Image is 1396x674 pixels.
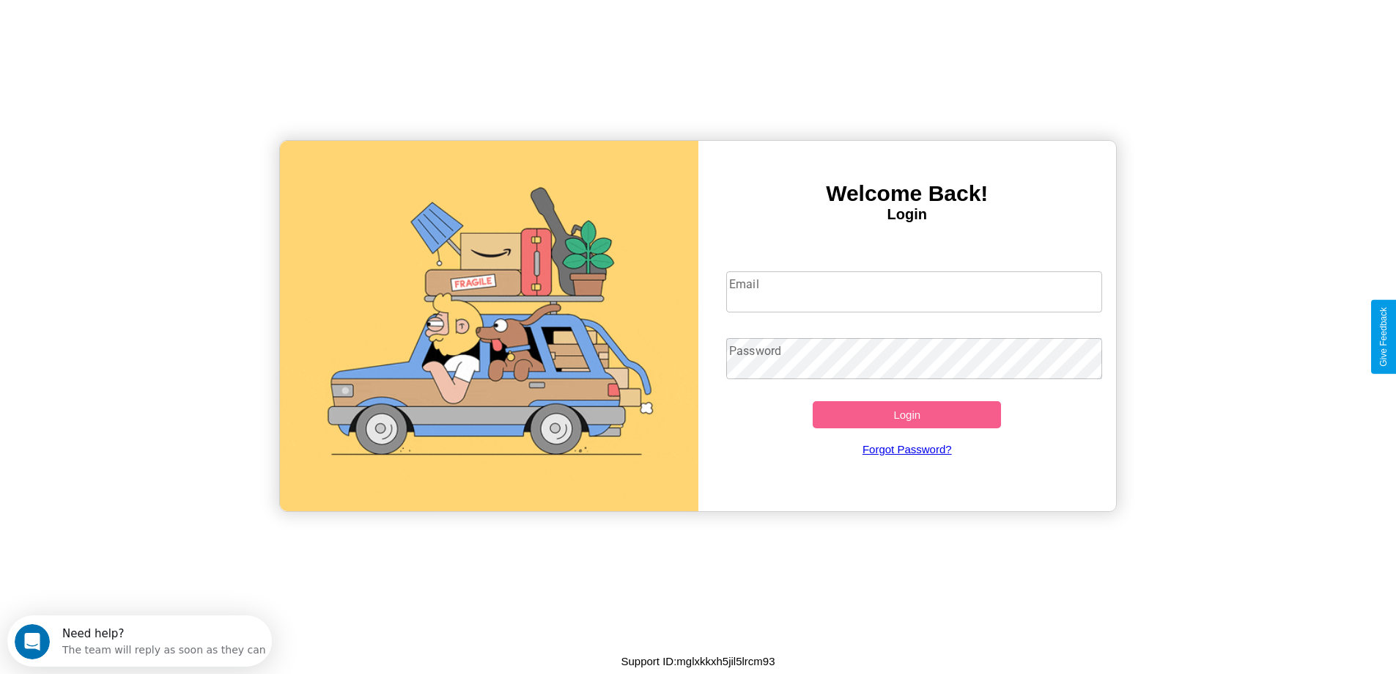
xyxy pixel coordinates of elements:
[621,651,775,671] p: Support ID: mglxkkxh5jil5lrcm93
[698,181,1117,206] h3: Welcome Back!
[698,206,1117,223] h4: Login
[813,401,1001,428] button: Login
[719,428,1095,470] a: Forgot Password?
[55,24,259,40] div: The team will reply as soon as they can
[15,624,50,659] iframe: Intercom live chat
[7,615,272,667] iframe: Intercom live chat discovery launcher
[55,12,259,24] div: Need help?
[1378,307,1389,367] div: Give Feedback
[6,6,273,46] div: Open Intercom Messenger
[280,141,698,511] img: gif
